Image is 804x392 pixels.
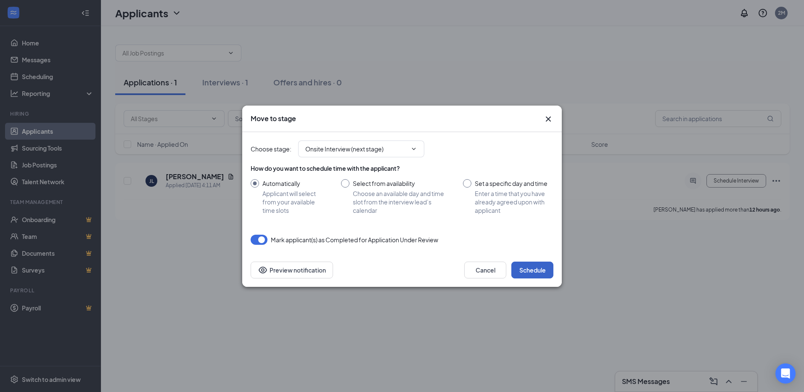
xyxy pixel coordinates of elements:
div: How do you want to schedule time with the applicant? [251,164,553,172]
svg: Cross [543,114,553,124]
button: Cancel [464,262,506,278]
div: Open Intercom Messenger [775,363,796,384]
button: Preview notificationEye [251,262,333,278]
h3: Move to stage [251,114,296,123]
svg: Eye [258,265,268,275]
span: Choose stage : [251,144,291,154]
button: Close [543,114,553,124]
span: Mark applicant(s) as Completed for Application Under Review [271,235,438,245]
button: Schedule [511,262,553,278]
svg: ChevronDown [410,146,417,152]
